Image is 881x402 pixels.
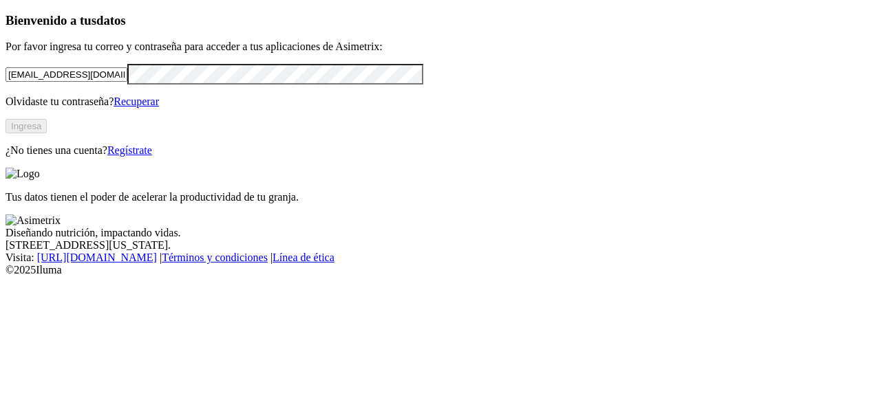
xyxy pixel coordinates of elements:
[6,227,875,239] div: Diseñando nutrición, impactando vidas.
[6,144,875,157] p: ¿No tienes una cuenta?
[37,252,157,263] a: [URL][DOMAIN_NAME]
[6,67,127,82] input: Tu correo
[6,13,875,28] h3: Bienvenido a tus
[6,41,875,53] p: Por favor ingresa tu correo y contraseña para acceder a tus aplicaciones de Asimetrix:
[6,119,47,133] button: Ingresa
[114,96,159,107] a: Recuperar
[6,168,40,180] img: Logo
[96,13,126,27] span: datos
[6,191,875,203] p: Tus datos tienen el poder de acelerar la productividad de tu granja.
[107,144,152,156] a: Regístrate
[6,252,875,264] div: Visita : | |
[6,96,875,108] p: Olvidaste tu contraseña?
[273,252,335,263] a: Línea de ética
[6,214,61,227] img: Asimetrix
[6,264,875,276] div: © 2025 Iluma
[6,239,875,252] div: [STREET_ADDRESS][US_STATE].
[162,252,268,263] a: Términos y condiciones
